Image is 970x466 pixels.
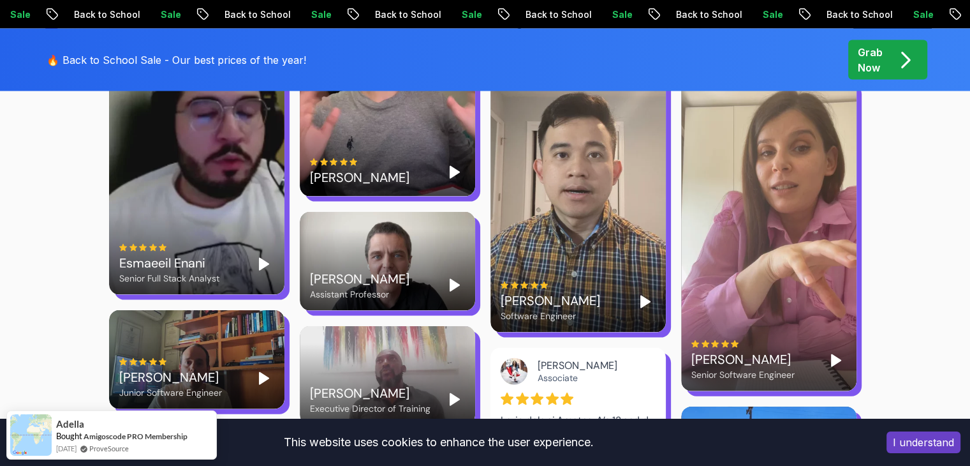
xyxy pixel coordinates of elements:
[538,359,645,372] div: [PERSON_NAME]
[501,358,527,385] img: Bianca Navey avatar
[445,8,485,21] p: Sale
[56,431,82,441] span: Bought
[310,169,409,186] div: [PERSON_NAME]
[10,414,52,456] img: provesource social proof notification image
[445,389,465,410] button: Play
[595,8,636,21] p: Sale
[254,254,274,274] button: Play
[538,372,645,384] div: Associate
[254,368,274,389] button: Play
[501,292,600,310] div: [PERSON_NAME]
[691,350,795,368] div: [PERSON_NAME]
[294,8,335,21] p: Sale
[57,8,143,21] p: Back to School
[89,443,129,454] a: ProveSource
[659,8,746,21] p: Back to School
[119,254,219,272] div: Esmaeeil Enani
[501,310,600,322] div: Software Engineer
[56,443,77,454] span: [DATE]
[10,428,867,456] div: This website uses cookies to enhance the user experience.
[310,270,409,288] div: [PERSON_NAME]
[143,8,184,21] p: Sale
[119,368,222,386] div: [PERSON_NAME]
[896,8,937,21] p: Sale
[119,272,219,285] div: Senior Full Stack Analyst
[691,368,795,381] div: Senior Software Engineer
[47,52,306,68] p: 🔥 Back to School Sale - Our best prices of the year!
[84,431,187,442] a: Amigoscode PRO Membership
[358,8,445,21] p: Back to School
[310,288,409,301] div: Assistant Professor
[858,45,883,75] p: Grab Now
[310,402,430,415] div: Executive Director of Training
[508,8,595,21] p: Back to School
[635,292,656,312] button: Play
[207,8,294,21] p: Back to School
[445,275,465,296] button: Play
[826,350,846,371] button: Play
[445,162,465,183] button: Play
[56,419,84,430] span: Adella
[746,8,786,21] p: Sale
[119,386,222,399] div: Junior Software Engineer
[809,8,896,21] p: Back to School
[310,384,430,402] div: [PERSON_NAME]
[886,432,960,453] button: Accept cookies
